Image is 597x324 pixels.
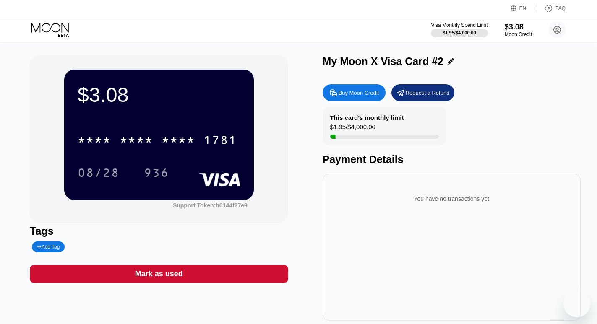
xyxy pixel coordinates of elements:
div: Tags [30,225,288,237]
div: $1.95 / $4,000.00 [443,30,476,35]
div: EN [519,5,527,11]
div: $3.08 [78,83,240,106]
div: $3.08Moon Credit [505,23,532,37]
div: Payment Details [323,153,581,166]
div: FAQ [536,4,566,13]
div: $3.08 [505,23,532,31]
div: Add Tag [37,244,60,250]
div: Request a Refund [406,89,450,96]
div: Mark as used [30,265,288,283]
div: 936 [138,162,175,183]
div: 1781 [203,135,237,148]
div: 936 [144,167,169,181]
div: FAQ [555,5,566,11]
div: Support Token:b6144f27e9 [173,202,248,209]
div: $1.95 / $4,000.00 [330,123,375,135]
div: 08/28 [71,162,126,183]
div: Mark as used [135,269,183,279]
div: This card’s monthly limit [330,114,404,121]
div: Request a Refund [391,84,454,101]
div: Buy Moon Credit [339,89,379,96]
div: 08/28 [78,167,120,181]
div: My Moon X Visa Card #2 [323,55,444,67]
div: Visa Monthly Spend Limit$1.95/$4,000.00 [431,22,488,37]
div: Support Token: b6144f27e9 [173,202,248,209]
div: EN [511,4,536,13]
iframe: Nút để khởi chạy cửa sổ nhắn tin [563,290,590,317]
div: You have no transactions yet [329,187,574,210]
div: Buy Moon Credit [323,84,386,101]
div: Add Tag [32,241,65,252]
div: Visa Monthly Spend Limit [431,22,488,28]
div: Moon Credit [505,31,532,37]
